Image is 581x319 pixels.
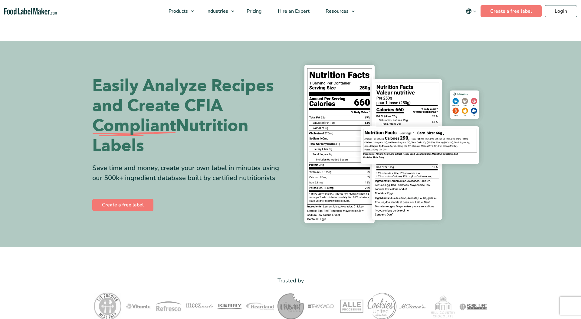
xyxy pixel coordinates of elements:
[92,199,153,211] a: Create a free label
[92,163,286,183] div: Save time and money, create your own label in minutes using our 500k+ ingredient database built b...
[92,116,176,136] span: Compliant
[167,8,189,15] span: Products
[276,8,310,15] span: Hire an Expert
[324,8,349,15] span: Resources
[92,76,286,156] h1: Easily Analyze Recipes and Create CFIA Nutrition Labels
[481,5,542,17] a: Create a free label
[205,8,229,15] span: Industries
[245,8,262,15] span: Pricing
[545,5,577,17] a: Login
[92,276,489,285] p: Trusted by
